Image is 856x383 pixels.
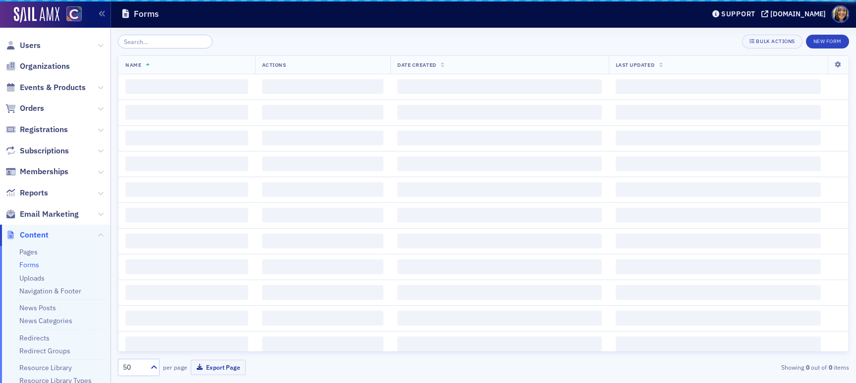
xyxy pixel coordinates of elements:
span: ‌ [125,208,248,223]
a: Organizations [5,61,70,72]
img: SailAMX [14,7,59,23]
span: ‌ [262,156,384,171]
span: Last Updated [616,61,654,68]
span: Registrations [20,124,68,135]
span: ‌ [616,234,821,248]
div: Support [721,9,755,18]
span: Date Created [397,61,436,68]
span: ‌ [616,131,821,145]
span: ‌ [262,259,384,274]
a: Registrations [5,124,68,135]
span: Users [20,40,41,51]
span: Actions [262,61,286,68]
span: ‌ [125,285,248,300]
span: ‌ [125,336,248,351]
a: Content [5,230,49,240]
a: News Categories [19,316,72,325]
input: Search… [118,35,213,48]
a: Navigation & Footer [19,287,81,295]
span: ‌ [262,105,384,120]
a: Orders [5,103,44,114]
span: ‌ [125,182,248,197]
h1: Forms [134,8,159,20]
span: ‌ [397,131,601,145]
a: Email Marketing [5,209,79,220]
span: ‌ [262,234,384,248]
span: ‌ [125,259,248,274]
span: ‌ [262,285,384,300]
a: Events & Products [5,82,86,93]
a: Forms [19,260,39,269]
span: ‌ [616,259,821,274]
a: Pages [19,247,38,256]
span: ‌ [125,105,248,120]
span: Memberships [20,166,68,177]
a: Memberships [5,166,68,177]
span: ‌ [616,105,821,120]
div: Bulk Actions [756,39,795,44]
span: Email Marketing [20,209,79,220]
strong: 0 [804,363,811,372]
span: ‌ [397,182,601,197]
span: ‌ [262,182,384,197]
span: ‌ [397,234,601,248]
a: Redirect Groups [19,346,70,355]
button: Bulk Actions [742,35,802,48]
span: ‌ [616,208,821,223]
span: ‌ [262,336,384,351]
span: Reports [20,188,48,198]
span: ‌ [125,234,248,248]
span: ‌ [262,79,384,94]
span: ‌ [397,336,601,351]
span: Events & Products [20,82,86,93]
span: Subscriptions [20,145,69,156]
span: ‌ [397,208,601,223]
button: [DOMAIN_NAME] [761,10,829,17]
a: Redirects [19,334,50,342]
span: Name [125,61,141,68]
a: News Posts [19,303,56,312]
label: per page [163,363,187,372]
a: View Homepage [59,6,82,23]
span: ‌ [616,336,821,351]
img: SailAMX [66,6,82,22]
span: ‌ [397,156,601,171]
a: Users [5,40,41,51]
div: Showing out of items [612,363,849,372]
span: ‌ [616,285,821,300]
span: ‌ [616,156,821,171]
span: ‌ [616,311,821,326]
span: Orders [20,103,44,114]
span: ‌ [262,208,384,223]
span: ‌ [397,79,601,94]
span: ‌ [616,182,821,197]
div: [DOMAIN_NAME] [770,9,826,18]
span: ‌ [262,311,384,326]
div: 50 [123,362,145,373]
span: ‌ [262,131,384,145]
span: ‌ [125,79,248,94]
a: Reports [5,188,48,198]
a: Uploads [19,274,45,283]
span: ‌ [397,311,601,326]
span: ‌ [125,311,248,326]
button: New Form [806,35,849,48]
button: Export Page [191,360,246,375]
span: ‌ [397,259,601,274]
span: ‌ [397,105,601,120]
span: ‌ [397,285,601,300]
a: Subscriptions [5,145,69,156]
span: ‌ [125,156,248,171]
span: Organizations [20,61,70,72]
a: Resource Library [19,363,72,372]
span: ‌ [616,79,821,94]
span: Profile [832,5,849,23]
span: Content [20,230,49,240]
a: New Form [806,36,849,45]
strong: 0 [827,363,834,372]
span: ‌ [125,131,248,145]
